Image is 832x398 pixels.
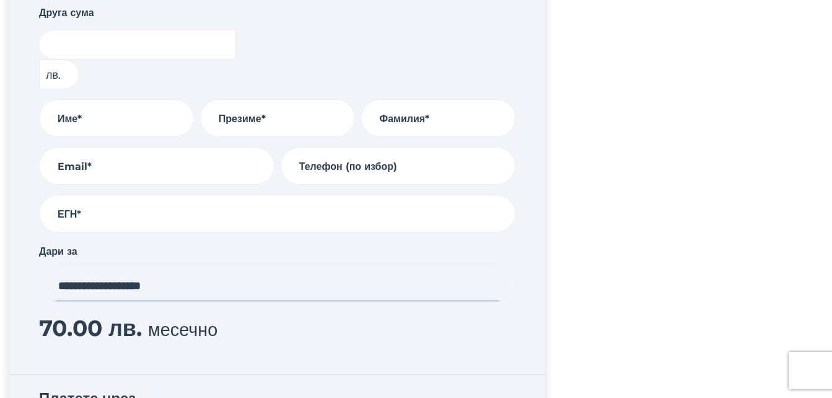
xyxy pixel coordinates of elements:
[39,5,94,22] label: Друга сума
[148,319,217,340] span: месечно
[39,314,102,342] span: 70.00
[108,314,142,342] span: лв.
[39,244,77,259] label: Дари за
[39,60,79,89] span: лв.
